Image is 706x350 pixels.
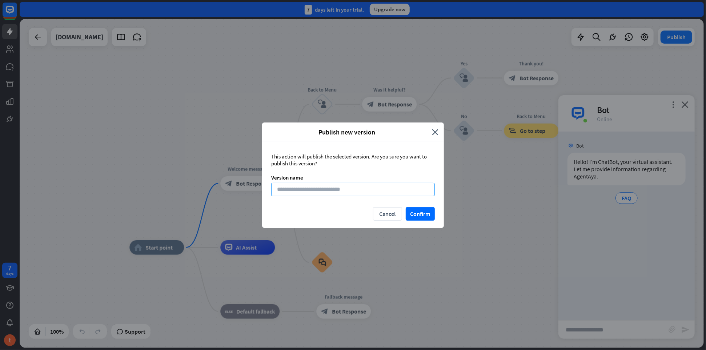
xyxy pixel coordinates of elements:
[406,207,435,221] button: Confirm
[271,153,435,167] div: This action will publish the selected version. Are you sure you want to publish this version?
[6,3,28,25] button: Open LiveChat chat widget
[268,128,426,136] span: Publish new version
[432,128,438,136] i: close
[373,207,402,221] button: Cancel
[271,174,435,181] div: Version name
